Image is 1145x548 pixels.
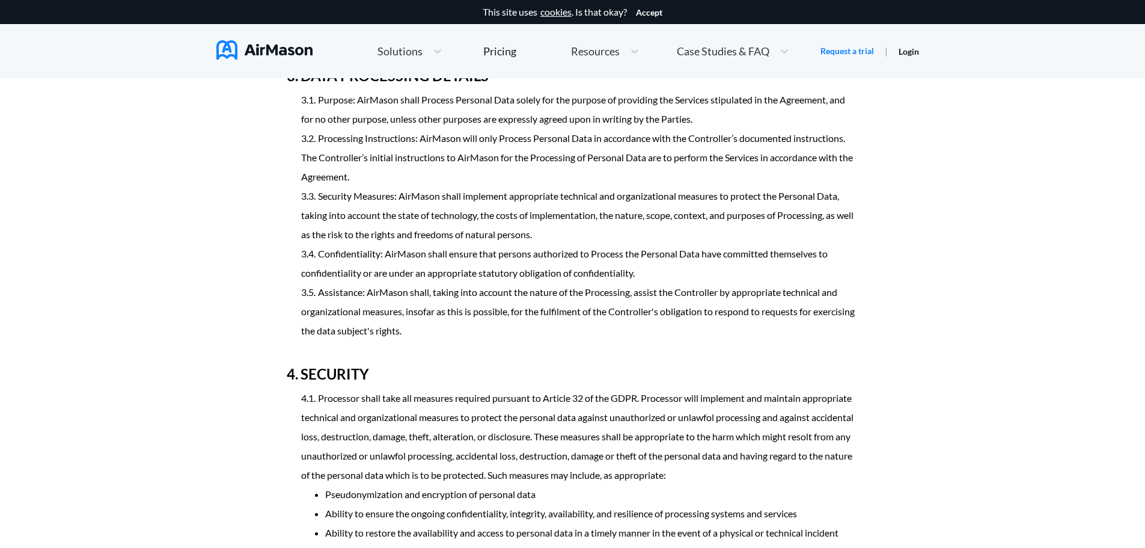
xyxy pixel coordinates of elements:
button: Accept cookies [636,8,662,17]
a: cookies [540,7,572,17]
li: Confidentiality: AirMason shall ensure that persons authorized to Process the Personal Data have ... [301,244,858,283]
h2: SECURITY [287,360,858,389]
a: Login [899,46,919,57]
span: Solutions [377,46,423,57]
li: Assistance: AirMason shall, taking into account the nature of the Processing, assist the Controll... [301,283,858,340]
span: Resources [571,46,620,57]
a: Pricing [483,40,516,62]
li: Purpose: AirMason shall Process Personal Data solely for the purpose of providing the Services st... [301,90,858,129]
div: Pricing [483,46,516,57]
li: Processing Instructions: AirMason will only Process Personal Data in accordance with the Controll... [301,129,858,186]
li: Ability to restore the availability and access to personal data in a timely manner in the event o... [325,523,858,543]
span: | [885,45,888,57]
span: Case Studies & FAQ [677,46,769,57]
li: Ability to ensure the ongoing confidentiality, integrity, availability, and resilience of process... [325,504,858,523]
img: AirMason Logo [216,40,313,60]
li: Pseudonymization and encryption of personal data [325,485,858,504]
li: Security Measures: AirMason shall implement appropriate technical and organizational measures to ... [301,186,858,244]
a: Request a trial [820,45,874,57]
